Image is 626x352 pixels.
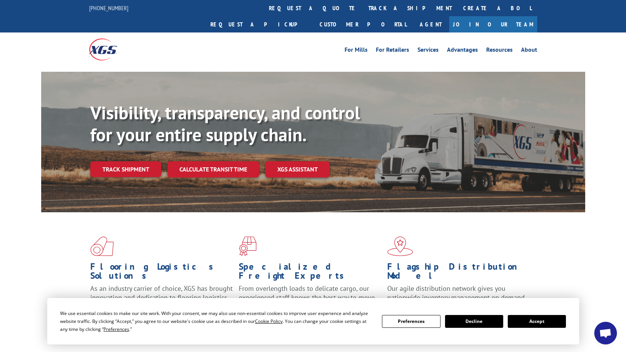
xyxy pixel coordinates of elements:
[387,284,526,302] span: Our agile distribution network gives you nationwide inventory management on demand.
[239,236,257,256] img: xgs-icon-focused-on-flooring-red
[521,47,537,55] a: About
[89,4,128,12] a: [PHONE_NUMBER]
[104,326,129,332] span: Preferences
[345,47,368,55] a: For Mills
[90,161,161,177] a: Track shipment
[417,47,439,55] a: Services
[255,318,283,324] span: Cookie Policy
[90,101,360,146] b: Visibility, transparency, and control for your entire supply chain.
[239,284,382,318] p: From overlength loads to delicate cargo, our experienced staff knows the best way to move your fr...
[387,262,530,284] h1: Flagship Distribution Model
[508,315,566,328] button: Accept
[239,262,382,284] h1: Specialized Freight Experts
[60,309,373,333] div: We use essential cookies to make our site work. With your consent, we may also use non-essential ...
[90,284,233,311] span: As an industry carrier of choice, XGS has brought innovation and dedication to flooring logistics...
[449,16,537,32] a: Join Our Team
[90,236,114,256] img: xgs-icon-total-supply-chain-intelligence-red
[167,161,259,178] a: Calculate transit time
[486,47,513,55] a: Resources
[382,315,440,328] button: Preferences
[376,47,409,55] a: For Retailers
[445,315,503,328] button: Decline
[412,16,449,32] a: Agent
[314,16,412,32] a: Customer Portal
[387,236,413,256] img: xgs-icon-flagship-distribution-model-red
[205,16,314,32] a: Request a pickup
[447,47,478,55] a: Advantages
[47,298,579,344] div: Cookie Consent Prompt
[90,262,233,284] h1: Flooring Logistics Solutions
[265,161,330,178] a: XGS ASSISTANT
[594,322,617,344] div: Open chat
